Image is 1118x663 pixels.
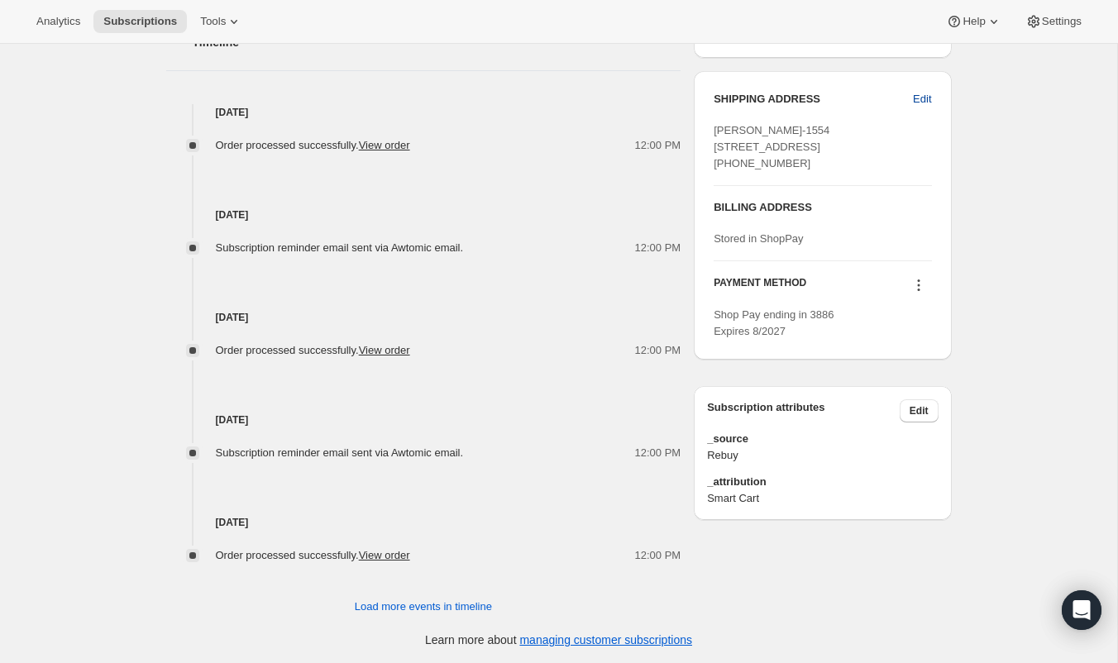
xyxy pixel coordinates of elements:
[707,474,938,490] span: _attribution
[714,199,931,216] h3: BILLING ADDRESS
[1042,15,1082,28] span: Settings
[166,104,681,121] h4: [DATE]
[216,139,410,151] span: Order processed successfully.
[166,412,681,428] h4: [DATE]
[913,91,931,107] span: Edit
[903,86,941,112] button: Edit
[345,594,502,620] button: Load more events in timeline
[635,547,681,564] span: 12:00 PM
[519,633,692,646] a: managing customer subscriptions
[216,344,410,356] span: Order processed successfully.
[707,399,900,422] h3: Subscription attributes
[166,514,681,531] h4: [DATE]
[190,10,252,33] button: Tools
[93,10,187,33] button: Subscriptions
[635,240,681,256] span: 12:00 PM
[26,10,90,33] button: Analytics
[714,124,829,169] span: [PERSON_NAME]-1554 [STREET_ADDRESS] [PHONE_NUMBER]
[216,446,464,459] span: Subscription reminder email sent via Awtomic email.
[714,91,913,107] h3: SHIPPING ADDRESS
[359,139,410,151] a: View order
[216,241,464,254] span: Subscription reminder email sent via Awtomic email.
[635,445,681,461] span: 12:00 PM
[36,15,80,28] span: Analytics
[900,399,939,422] button: Edit
[1062,590,1101,630] div: Open Intercom Messenger
[707,447,938,464] span: Rebuy
[1015,10,1092,33] button: Settings
[216,549,410,561] span: Order processed successfully.
[166,207,681,223] h4: [DATE]
[714,232,803,245] span: Stored in ShopPay
[963,15,985,28] span: Help
[359,344,410,356] a: View order
[714,276,806,298] h3: PAYMENT METHOD
[103,15,177,28] span: Subscriptions
[355,599,492,615] span: Load more events in timeline
[714,308,834,337] span: Shop Pay ending in 3886 Expires 8/2027
[200,15,226,28] span: Tools
[707,431,938,447] span: _source
[635,342,681,359] span: 12:00 PM
[707,490,938,507] span: Smart Cart
[425,632,692,648] p: Learn more about
[635,137,681,154] span: 12:00 PM
[166,309,681,326] h4: [DATE]
[936,10,1011,33] button: Help
[910,404,929,417] span: Edit
[359,549,410,561] a: View order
